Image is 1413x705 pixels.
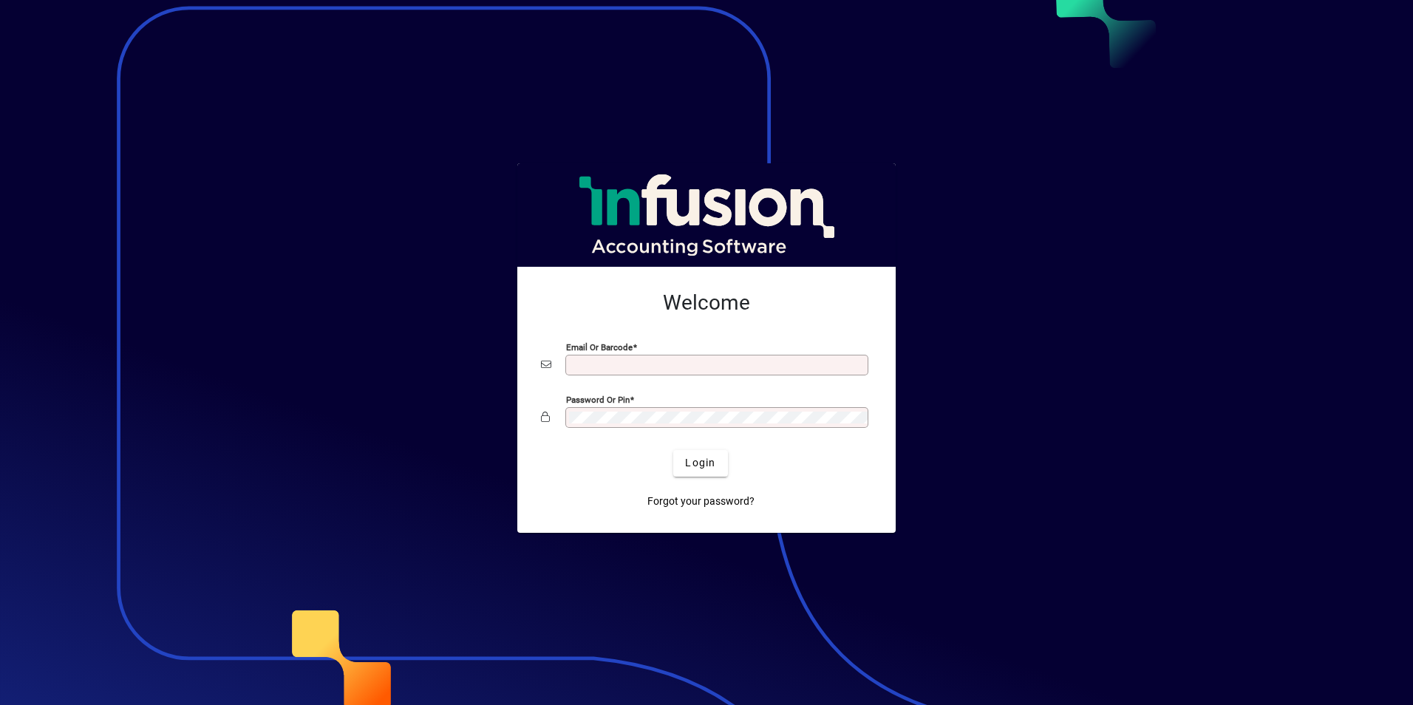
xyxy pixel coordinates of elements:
h2: Welcome [541,290,872,316]
span: Login [685,455,715,471]
button: Login [673,450,727,477]
span: Forgot your password? [647,494,755,509]
mat-label: Email or Barcode [566,341,633,352]
a: Forgot your password? [641,488,760,515]
mat-label: Password or Pin [566,394,630,404]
